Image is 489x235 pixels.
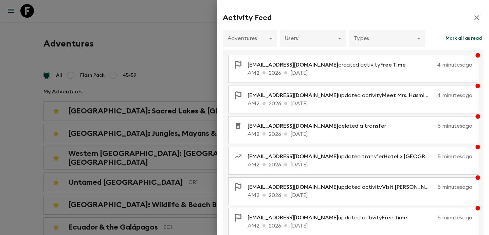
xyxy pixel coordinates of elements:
p: 5 minutes ago [415,214,472,222]
span: Visit [PERSON_NAME] Wines [382,184,455,190]
p: AM2 2026 [DATE] [248,191,472,199]
span: [EMAIL_ADDRESS][DOMAIN_NAME] [248,62,338,68]
p: 5 minutes ago [437,152,472,161]
p: updated transfer [248,152,435,161]
p: 5 minutes ago [394,122,472,130]
div: Users [280,29,346,48]
p: deleted a transfer [248,122,392,130]
p: created activity [248,61,411,69]
span: [EMAIL_ADDRESS][DOMAIN_NAME] [248,154,338,159]
button: Mark all as read [444,30,484,47]
span: [EMAIL_ADDRESS][DOMAIN_NAME] [248,93,338,98]
div: Types [349,29,425,48]
p: 5 minutes ago [437,183,472,191]
div: Adventures [223,29,277,48]
p: AM2 2026 [DATE] [248,69,472,77]
span: [EMAIL_ADDRESS][DOMAIN_NAME] [248,184,338,190]
p: AM2 2026 [DATE] [248,130,472,138]
p: 4 minutes ago [414,61,472,69]
p: AM2 2026 [DATE] [248,100,472,108]
span: Free time [382,215,407,220]
p: AM2 2026 [DATE] [248,161,472,169]
span: [EMAIL_ADDRESS][DOMAIN_NAME] [248,215,338,220]
span: Hotel > [GEOGRAPHIC_DATA] [384,154,461,159]
h2: Activity Feed [223,13,272,22]
p: updated activity [248,214,413,222]
p: updated activity [248,91,434,100]
p: 4 minutes ago [437,91,472,100]
p: updated activity [248,183,435,191]
p: AM2 2026 [DATE] [248,222,472,230]
span: [EMAIL_ADDRESS][DOMAIN_NAME] [248,123,338,129]
span: Free Time [380,62,406,68]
